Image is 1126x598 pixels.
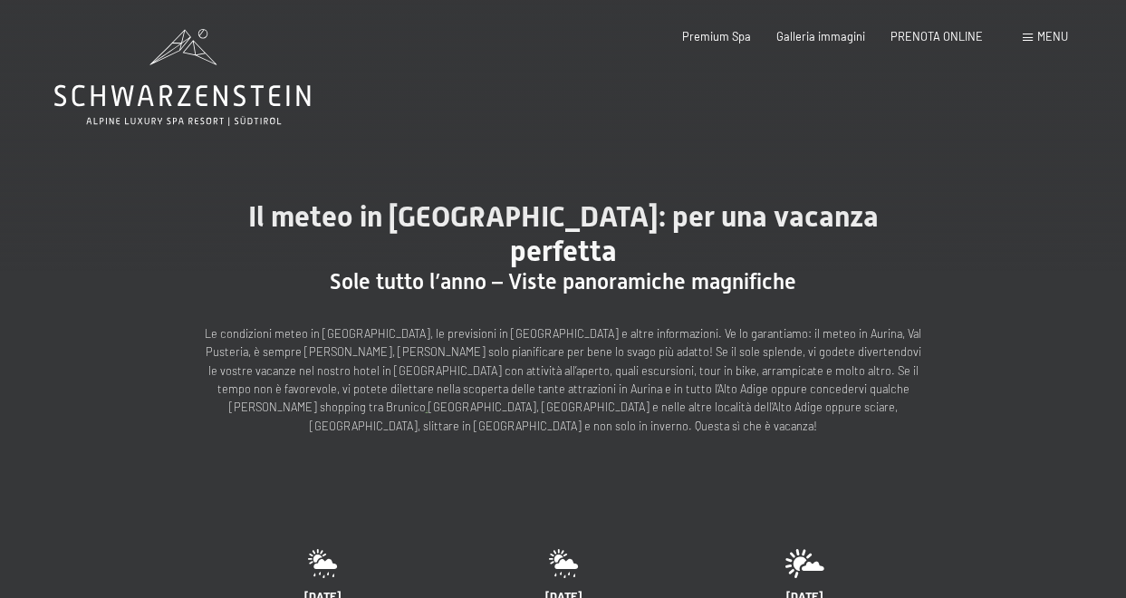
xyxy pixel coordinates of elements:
[426,400,428,414] a: ,
[890,29,983,43] a: PRENOTA ONLINE
[1037,29,1068,43] span: Menu
[248,199,879,268] span: Il meteo in [GEOGRAPHIC_DATA]: per una vacanza perfetta
[682,29,751,43] a: Premium Spa
[330,269,796,294] span: Sole tutto l’anno – Viste panoramiche magnifiche
[201,324,926,436] p: Le condizioni meteo in [GEOGRAPHIC_DATA], le previsioni in [GEOGRAPHIC_DATA] e altre informazioni...
[776,29,865,43] a: Galleria immagini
